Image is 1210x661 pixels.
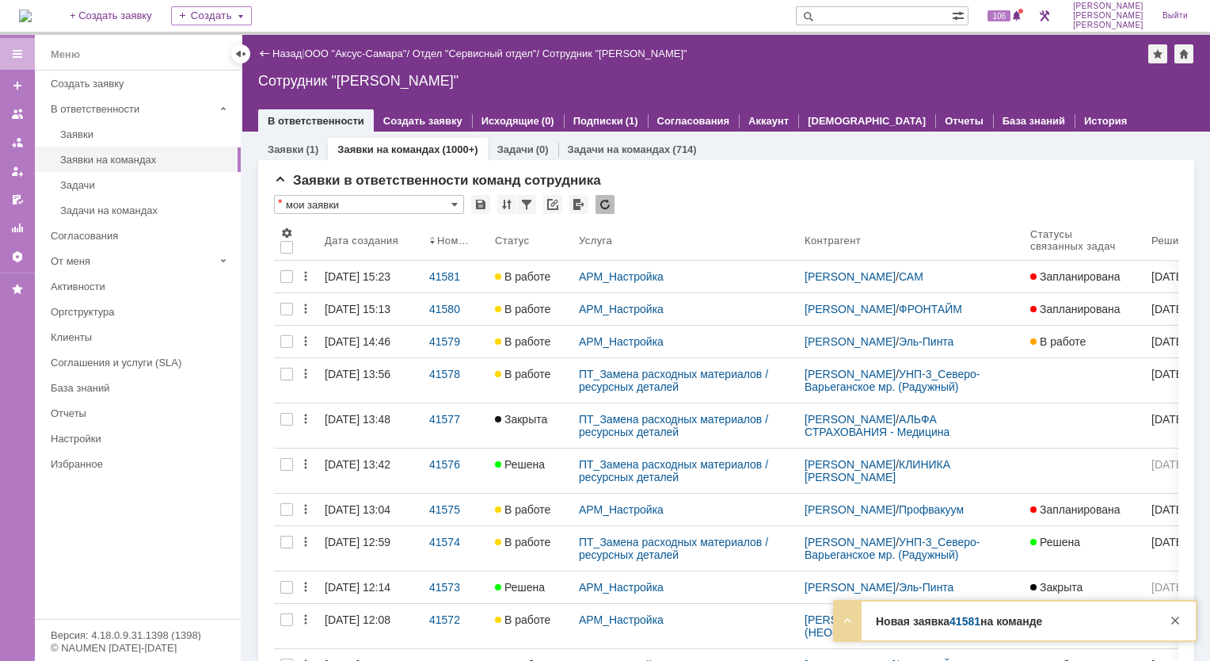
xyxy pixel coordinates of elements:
[44,71,238,96] a: Создать заявку
[1073,11,1143,21] span: [PERSON_NAME]
[305,48,407,59] a: ООО "Аксус-Самара"
[489,571,573,603] a: Решена
[805,303,1018,315] div: /
[325,303,390,315] div: [DATE] 15:13
[299,270,312,283] div: Действия
[579,270,664,283] a: АРМ_Настройка
[805,458,896,471] a: [PERSON_NAME]
[429,413,482,426] div: 41577
[5,159,30,184] a: Мои заявки
[5,130,30,155] a: Заявки в моей ответственности
[899,270,923,283] a: САМ
[318,293,423,325] a: [DATE] 15:13
[429,613,482,626] div: 41572
[5,73,30,98] a: Создать заявку
[1035,6,1054,25] a: Перейти в интерфейс администратора
[569,195,588,214] div: Экспорт списка
[805,270,1018,283] div: /
[437,235,470,246] div: Номер
[805,368,1018,393] div: /
[44,401,238,426] a: Отчеты
[318,326,423,357] a: [DATE] 14:46
[595,195,615,214] div: Обновлять список
[278,197,282,208] div: Настройки списка отличаются от сохраненных в виде
[876,615,1042,628] strong: Новая заявка на команде
[536,143,549,155] div: (0)
[5,244,30,269] a: Настройки
[899,581,953,594] a: Эль-Пинта
[489,358,573,403] a: В работе
[517,195,536,214] div: Фильтрация...
[481,115,539,127] a: Исходящие
[805,613,971,639] a: Покупочки 63 (НЕОСОФТ)
[280,227,293,239] span: Настройки
[543,195,562,214] div: Скопировать ссылку на список
[19,10,32,22] a: Перейти на домашнюю страницу
[626,115,638,127] div: (1)
[495,413,547,426] span: Закрыта
[306,143,318,155] div: (1)
[1030,581,1083,594] span: Закрыта
[318,220,423,261] th: Дата создания
[19,10,32,22] img: logo
[495,581,545,594] span: Решена
[274,173,601,188] span: Заявки в ответственности команд сотрудника
[231,44,250,63] div: Скрыть меню
[299,335,312,348] div: Действия
[579,235,614,246] div: Услуга
[429,368,482,380] div: 41578
[579,335,664,348] a: АРМ_Настройка
[51,433,231,445] div: Настройки
[1166,611,1185,630] div: Закрыть
[805,458,1018,483] div: /
[299,613,312,626] div: Действия
[1151,235,1206,246] div: Решить до
[1003,115,1065,127] a: База знаний
[805,536,1018,561] div: /
[44,325,238,350] a: Клиенты
[489,403,573,448] a: Закрыта
[808,115,926,127] a: [DEMOGRAPHIC_DATA]
[489,261,573,292] a: В работе
[579,613,664,626] a: АРМ_Настройка
[573,115,623,127] a: Подписки
[1030,303,1121,315] span: Запланирована
[51,357,231,369] div: Соглашения и услуги (SLA)
[471,195,490,214] div: Сохранить вид
[542,115,554,127] div: (0)
[495,368,550,380] span: В работе
[568,143,671,155] a: Задачи на командах
[489,449,573,493] a: Решена
[987,10,1010,21] span: 106
[272,48,302,59] a: Назад
[945,115,984,127] a: Отчеты
[1073,21,1143,30] span: [PERSON_NAME]
[44,376,238,400] a: База знаний
[952,7,968,22] span: Расширенный поиск
[429,536,482,548] div: 41574
[305,48,413,59] div: /
[429,270,482,283] div: 41581
[268,143,303,155] a: Заявки
[429,581,482,594] div: 41573
[1073,2,1143,11] span: [PERSON_NAME]
[579,303,664,315] a: АРМ_Настройка
[51,630,225,640] div: Версия: 4.18.0.9.31.1398 (1398)
[949,615,980,628] a: 41581
[325,413,390,426] div: [DATE] 13:48
[302,47,304,59] div: |
[171,6,252,25] div: Создать
[318,358,423,403] a: [DATE] 13:56
[805,413,896,426] a: [PERSON_NAME]
[44,350,238,375] a: Соглашения и услуги (SLA)
[258,73,1194,89] div: Сотрудник "[PERSON_NAME]"
[1148,44,1167,63] div: Добавить в избранное
[495,303,550,315] span: В работе
[325,536,390,548] div: [DATE] 12:59
[1174,44,1193,63] div: Сделать домашней страницей
[325,368,390,380] div: [DATE] 13:56
[489,293,573,325] a: В работе
[299,581,312,594] div: Действия
[299,536,312,548] div: Действия
[51,306,231,318] div: Оргструктура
